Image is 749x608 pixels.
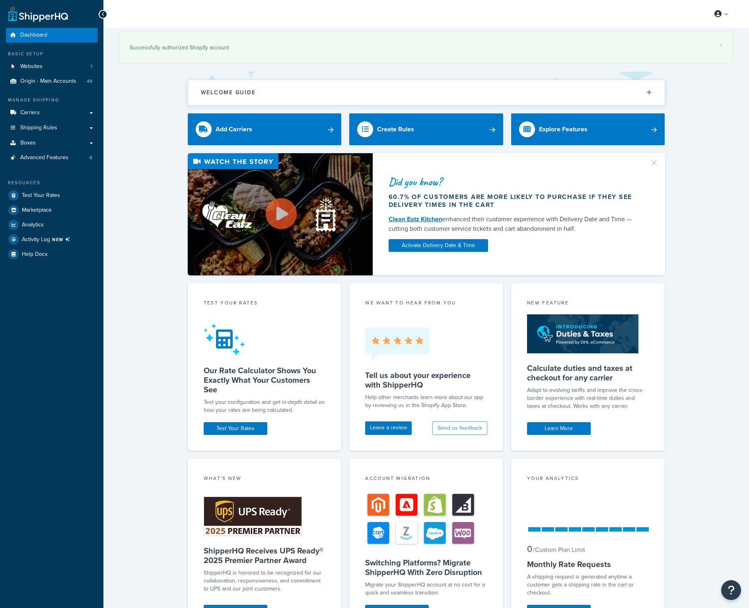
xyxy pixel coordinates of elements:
span: 6 [89,154,92,161]
button: Welcome Guide [188,80,665,105]
h5: Tell us about your experience with ShipperHQ [365,370,487,390]
span: 1 [91,63,92,70]
div: Add Carriers [216,124,252,135]
h5: ShipperHQ Receives UPS Ready® 2025 Premier Partner Award [204,546,326,565]
a: Help Docs [6,247,97,261]
a: Advanced Features6 [6,150,97,165]
div: Test your configuration and get in-depth detail on how your rates are being calculated. [204,398,326,414]
li: Advanced Features [6,150,97,165]
span: Shipping Rules [20,125,57,131]
a: Activate Delivery Date & Time [389,239,488,252]
h5: Switching Platforms? Migrate ShipperHQ With Zero Disruption [365,558,487,577]
div: Successfully authorized Shopify account [130,42,723,53]
h2: Welcome Guide [201,90,256,95]
div: Manage Shipping [6,97,97,103]
a: Boxes [6,136,97,150]
div: 60.7% of customers are more likely to purchase if they see delivery times in the cart [389,193,640,209]
h5: Our Rate Calculator Shows You Exactly What Your Customers See [204,366,326,394]
a: Dashboard [6,28,97,43]
small: / Custom Plan Limit [533,545,585,554]
a: Marketplace [6,203,97,217]
span: Carriers [20,109,40,116]
a: Activity LogNEW [6,232,97,247]
h5: Calculate duties and taxes at checkout for any carrier [527,363,649,382]
a: Origin - Main Accounts49 [6,74,97,89]
img: Video thumbnail [188,153,373,275]
p: ShipperHQ is honored to be recognized for our collaboration, responsiveness, and commitment to UP... [204,569,326,593]
a: Clean Eatz Kitchen [389,214,442,224]
li: Websites [6,59,97,74]
a: Test Your Rates [6,188,97,203]
span: 49 [87,78,92,85]
a: × [720,42,723,49]
span: Marketplace [22,207,52,214]
span: Analytics [22,222,44,228]
span: Advanced Features [20,154,68,161]
span: Websites [20,63,43,70]
div: A shipping request is generated anytime a customer gets a shipping rate in the cart or checkout. [527,573,649,597]
a: Add Carriers [188,113,342,145]
div: Basic Setup [6,51,97,57]
h5: Monthly Rate Requests [527,559,649,569]
p: Adapt to evolving tariffs and improve the cross-border experience with real-time duties and taxes... [527,386,649,410]
p: Help other merchants learn more about our app by reviewing us in the Shopify App Store. [365,394,487,409]
a: Test Your Rates [204,422,267,435]
a: Shipping Rules [6,121,97,135]
div: Explore Features [539,124,588,135]
div: What's New [204,475,326,484]
span: Origin - Main Accounts [20,78,76,85]
a: Analytics [6,218,97,232]
div: New Feature [527,299,649,308]
span: Dashboard [20,32,47,39]
div: Create Rules [377,124,414,135]
div: Did you know? [389,176,640,187]
li: Origin - Main Accounts [6,74,97,89]
a: Carriers [6,105,97,120]
button: Open Resource Center [721,580,741,600]
span: Test Your Rates [22,192,60,199]
span: 0 [527,542,532,555]
a: Leave a review [365,421,412,435]
div: Resources [6,179,97,186]
a: Create Rules [349,113,503,145]
a: Explore Features [511,113,665,145]
span: Help Docs [22,251,48,258]
button: Send us feedback [432,421,487,435]
span: NEW [52,236,73,243]
a: Websites1 [6,59,97,74]
div: enhanced their customer experience with Delivery Date and Time — cutting both customer service ti... [389,214,640,234]
div: Your Analytics [527,475,649,484]
span: Boxes [20,140,36,146]
p: we want to hear from you [365,299,487,306]
span: Activity Log [22,234,73,245]
a: Learn More [527,422,591,435]
div: Test your rates [204,299,326,308]
div: Account Migration [365,475,487,484]
li: [object Object] [6,232,97,247]
div: Migrate your ShipperHQ account at no cost for a quick and seamless transition. [365,581,487,597]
